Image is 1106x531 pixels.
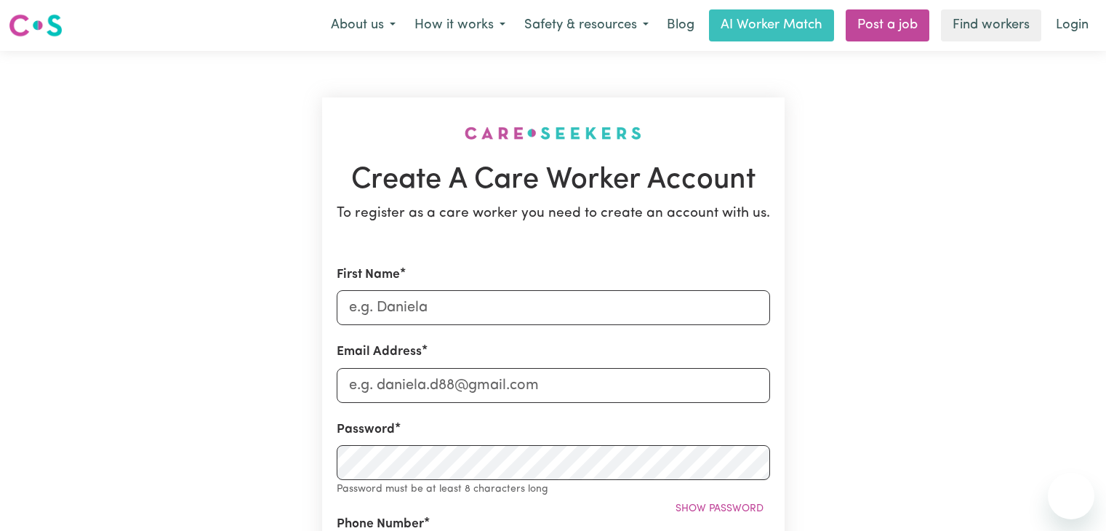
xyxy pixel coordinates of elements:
[9,12,63,39] img: Careseekers logo
[337,163,770,198] h1: Create A Care Worker Account
[1048,473,1094,519] iframe: Button to launch messaging window
[669,498,770,520] button: Show password
[337,204,770,225] p: To register as a care worker you need to create an account with us.
[709,9,834,41] a: AI Worker Match
[337,343,422,362] label: Email Address
[405,10,515,41] button: How it works
[337,368,770,403] input: e.g. daniela.d88@gmail.com
[337,420,395,439] label: Password
[337,290,770,325] input: e.g. Daniela
[515,10,658,41] button: Safety & resources
[676,503,764,514] span: Show password
[1047,9,1097,41] a: Login
[846,9,929,41] a: Post a job
[337,265,400,284] label: First Name
[321,10,405,41] button: About us
[658,9,703,41] a: Blog
[9,9,63,42] a: Careseekers logo
[941,9,1041,41] a: Find workers
[337,484,548,495] small: Password must be at least 8 characters long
